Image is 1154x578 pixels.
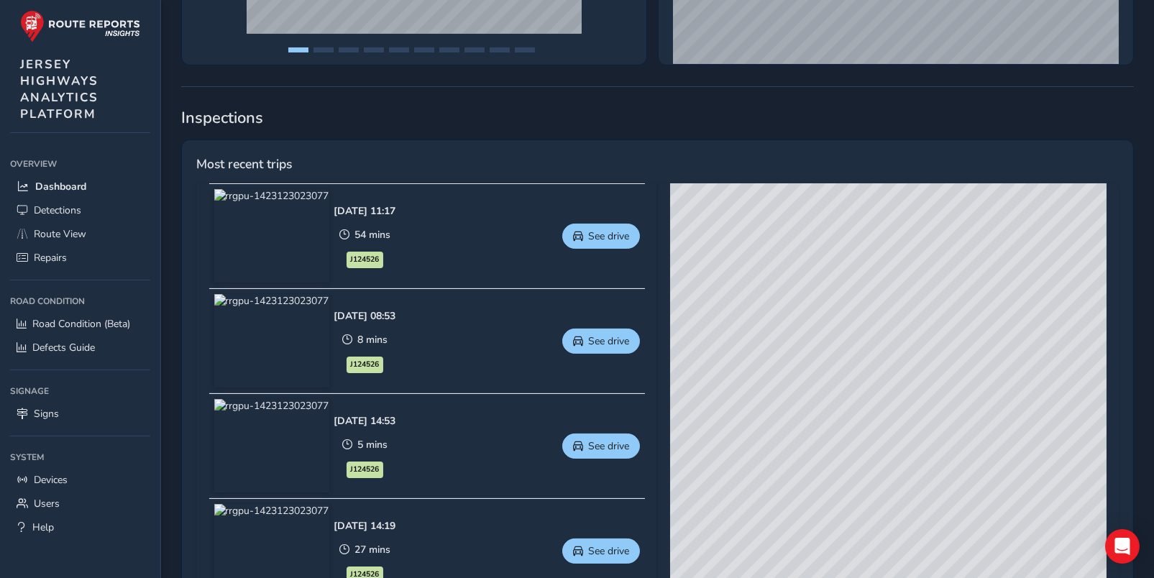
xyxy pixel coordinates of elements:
div: Open Intercom Messenger [1105,529,1140,564]
span: See drive [588,439,629,453]
span: Repairs [34,251,67,265]
img: rr logo [20,10,140,42]
span: Route View [34,227,86,241]
span: Users [34,497,60,510]
span: J124526 [351,359,380,370]
a: Signs [10,402,150,426]
a: Detections [10,198,150,222]
a: Users [10,492,150,515]
a: Repairs [10,246,150,270]
div: System [10,446,150,468]
button: See drive [562,224,640,249]
span: 54 mins [354,228,390,242]
button: Page 10 [515,47,535,52]
span: See drive [588,544,629,558]
span: Defects Guide [32,341,95,354]
button: Page 9 [490,47,510,52]
span: J124526 [351,254,380,265]
button: See drive [562,538,640,564]
span: Dashboard [35,180,86,193]
a: Route View [10,222,150,246]
span: J124526 [351,464,380,475]
div: [DATE] 11:17 [334,204,396,218]
div: Overview [10,153,150,175]
img: rrgpu-1423123023077 [214,294,329,387]
span: Road Condition (Beta) [32,317,130,331]
img: rrgpu-1423123023077 [214,399,329,492]
button: Page 4 [364,47,384,52]
span: 8 mins [357,333,388,347]
span: See drive [588,334,629,348]
button: Page 5 [389,47,409,52]
button: Page 3 [339,47,359,52]
button: Page 2 [313,47,334,52]
a: Devices [10,468,150,492]
a: Road Condition (Beta) [10,312,150,336]
button: Page 8 [464,47,485,52]
button: Page 6 [414,47,434,52]
div: [DATE] 08:53 [334,309,396,323]
span: 5 mins [357,438,388,451]
span: Signs [34,407,59,421]
a: Help [10,515,150,539]
span: Help [32,520,54,534]
span: See drive [588,229,629,243]
button: See drive [562,329,640,354]
div: [DATE] 14:53 [334,414,396,428]
a: Dashboard [10,175,150,198]
span: Inspections [181,107,1134,129]
span: Devices [34,473,68,487]
span: Most recent trips [196,155,292,173]
button: Page 1 [288,47,308,52]
span: Detections [34,203,81,217]
span: JERSEY HIGHWAYS ANALYTICS PLATFORM [20,56,99,122]
div: [DATE] 14:19 [334,519,396,533]
div: Road Condition [10,290,150,312]
img: rrgpu-1423123023077 [214,189,329,283]
a: Defects Guide [10,336,150,359]
button: Page 7 [439,47,459,52]
button: See drive [562,433,640,459]
span: 27 mins [354,543,390,556]
div: Signage [10,380,150,402]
